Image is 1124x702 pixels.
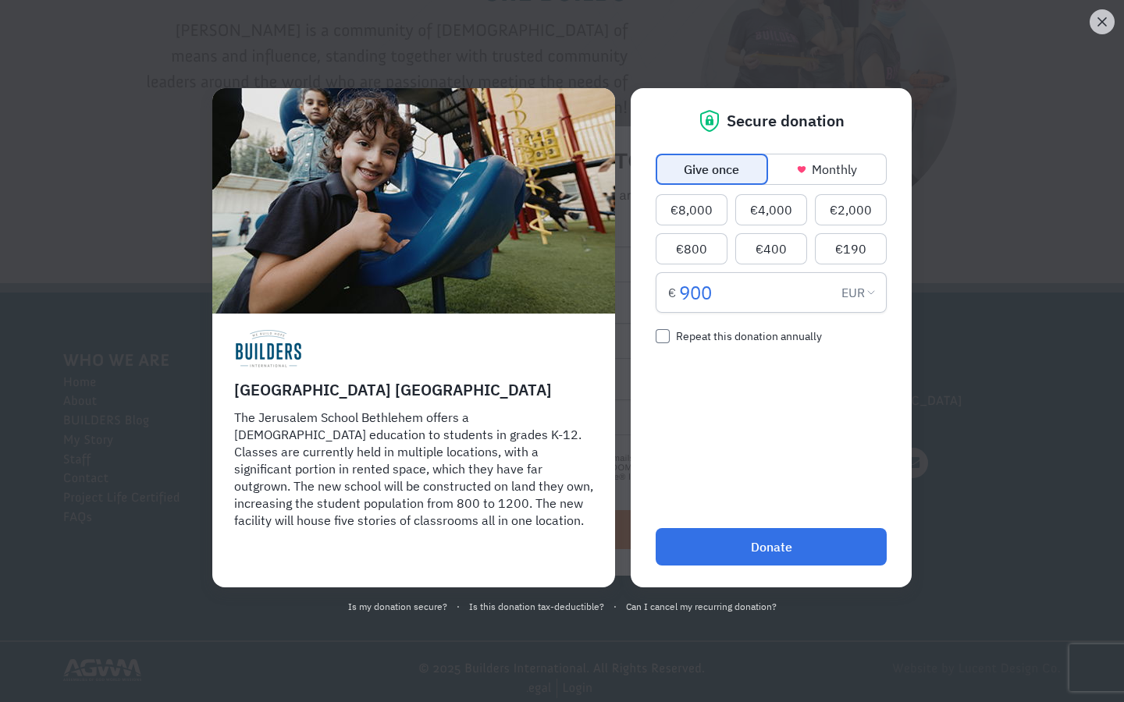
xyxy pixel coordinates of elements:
input: €4,000 donation [735,194,807,225]
input: Other amount [679,272,835,313]
img: emoji thumbsUp [27,33,40,45]
input: €400 donation [735,233,807,264]
button: Monthly [768,154,887,185]
span: Monthly [812,160,857,179]
button: Donate [220,24,290,52]
button: Is this donation tax-deductible? [469,600,604,614]
img: A boy with curly hair smiling and giving a thumbs-up while sitting near a blue slide in a playgro... [212,88,615,314]
input: €190 donation [815,233,887,264]
div: Suggested amounts [652,194,891,264]
button: Close dialog [1090,9,1115,34]
span: Repeat this donation annually [676,328,822,344]
input: €8,000 donation [656,194,727,225]
div: € [668,283,676,302]
span: [GEOGRAPHIC_DATA] , [GEOGRAPHIC_DATA] [41,48,214,59]
p: The Jerusalem School Bethlehem offers a [DEMOGRAPHIC_DATA] education to students in grades K-12. ... [234,409,593,529]
div: [PERSON_NAME] donated $50 [27,16,214,47]
span: Give once [684,160,739,179]
li: · [457,600,460,614]
div: Donation frequency [656,154,887,185]
button: Donate [656,528,887,565]
img: Fundraising Campaign logo. [234,329,303,368]
input: Repeat this donation annually [656,328,670,344]
button: Give once [656,154,768,185]
button: Is my donation secure? [348,600,447,614]
img: US.png [27,48,38,59]
li: · [614,600,617,614]
input: €800 donation [656,233,727,264]
button: Can I cancel my recurring donation? [626,600,777,614]
input: €2,000 donation [815,194,887,225]
h2: [GEOGRAPHIC_DATA] [GEOGRAPHIC_DATA] [234,381,593,399]
h2: Secure donation [727,112,845,130]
